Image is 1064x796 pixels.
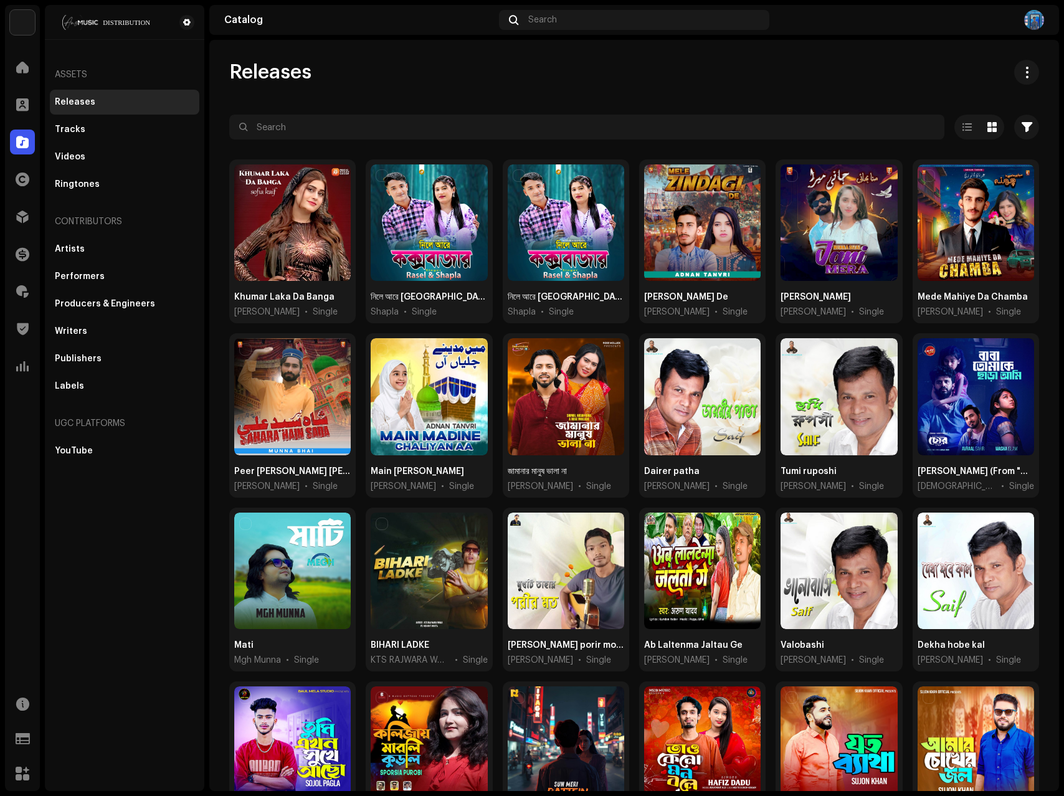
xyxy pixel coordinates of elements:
[50,117,199,142] re-m-nav-item: Tracks
[644,291,728,303] div: Mele Zindagi De
[528,15,557,25] span: Search
[294,654,319,666] div: Single
[50,237,199,262] re-m-nav-item: Artists
[851,480,854,493] span: •
[50,90,199,115] re-m-nav-item: Releases
[996,306,1021,318] div: Single
[781,639,824,651] div: Valobashi
[996,654,1021,666] div: Single
[371,654,449,666] span: KTS RAJWARA WALA
[234,639,254,651] div: Mati
[644,306,710,318] span: Adnan Tanvri
[10,10,35,35] img: bb356b9b-6e90-403f-adc8-c282c7c2e227
[988,654,991,666] span: •
[50,172,199,197] re-m-nav-item: Ringtones
[50,207,199,237] re-a-nav-header: Contributors
[644,639,743,651] div: Ab Laltenma Jaltau Ge
[50,319,199,344] re-m-nav-item: Writers
[781,306,846,318] span: Munna Bhai
[644,480,710,493] span: Saif
[1001,480,1004,493] span: •
[851,654,854,666] span: •
[508,465,567,478] div: জামানার মানুষ ভালা না
[463,654,488,666] div: Single
[508,291,624,303] div: নিলে আরে কক্সবাজার
[50,374,199,399] re-m-nav-item: Labels
[50,438,199,463] re-m-nav-item: YouTube
[1024,10,1044,30] img: 5e4483b3-e6cb-4a99-9ad8-29ce9094b33b
[313,480,338,493] div: Single
[50,264,199,289] re-m-nav-item: Performers
[371,480,436,493] span: Adnan Tanvri
[234,465,351,478] div: Peer Shah Syed Ali Sahara Hain Sada
[234,306,300,318] span: Sofia Kaif
[286,654,289,666] span: •
[50,145,199,169] re-m-nav-item: Videos
[55,97,95,107] div: Releases
[55,272,105,282] div: Performers
[313,306,338,318] div: Single
[404,306,407,318] span: •
[508,480,573,493] span: Shimul Hasan Baul
[371,639,429,651] div: BIHARI LADKE
[50,409,199,438] re-a-nav-header: UGC Platforms
[55,152,85,162] div: Videos
[578,480,581,493] span: •
[55,244,85,254] div: Artists
[229,60,311,85] span: Releases
[723,480,748,493] div: Single
[859,306,884,318] div: Single
[55,15,159,30] img: 68a4b677-ce15-481d-9fcd-ad75b8f38328
[508,306,536,318] span: Shapla
[508,654,573,666] span: Jowel khan
[586,480,611,493] div: Single
[723,654,748,666] div: Single
[541,306,544,318] span: •
[715,654,718,666] span: •
[918,654,983,666] span: Saif
[224,15,494,25] div: Catalog
[305,306,308,318] span: •
[234,480,300,493] span: Munna Bhai
[851,306,854,318] span: •
[715,306,718,318] span: •
[455,654,458,666] span: •
[644,654,710,666] span: Arun Yadav
[449,480,474,493] div: Single
[50,291,199,316] re-m-nav-item: Producers & Engineers
[988,306,991,318] span: •
[234,654,281,666] span: Mgh Munna
[644,465,700,478] div: Dairer patha
[371,291,487,303] div: নিলে আরে কক্সবাজার
[234,291,335,303] div: Khumar Laka Da Banga
[441,480,444,493] span: •
[859,480,884,493] div: Single
[412,306,437,318] div: Single
[508,639,624,651] div: Mukte tomar porir moto
[781,291,851,303] div: Jani Mera
[859,654,884,666] div: Single
[918,480,996,493] span: Masha Islam
[371,465,464,478] div: Main Madine Chaliyan Aa
[578,654,581,666] span: •
[55,326,87,336] div: Writers
[55,381,84,391] div: Labels
[50,60,199,90] re-a-nav-header: Assets
[50,346,199,371] re-m-nav-item: Publishers
[55,179,100,189] div: Ringtones
[586,654,611,666] div: Single
[549,306,574,318] div: Single
[55,299,155,309] div: Producers & Engineers
[229,115,944,140] input: Search
[371,306,399,318] span: Shapla
[55,125,85,135] div: Tracks
[781,480,846,493] span: Saif
[305,480,308,493] span: •
[918,639,985,651] div: Dekha hobe kal
[781,654,846,666] span: Saif
[723,306,748,318] div: Single
[781,465,837,478] div: Tumi ruposhi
